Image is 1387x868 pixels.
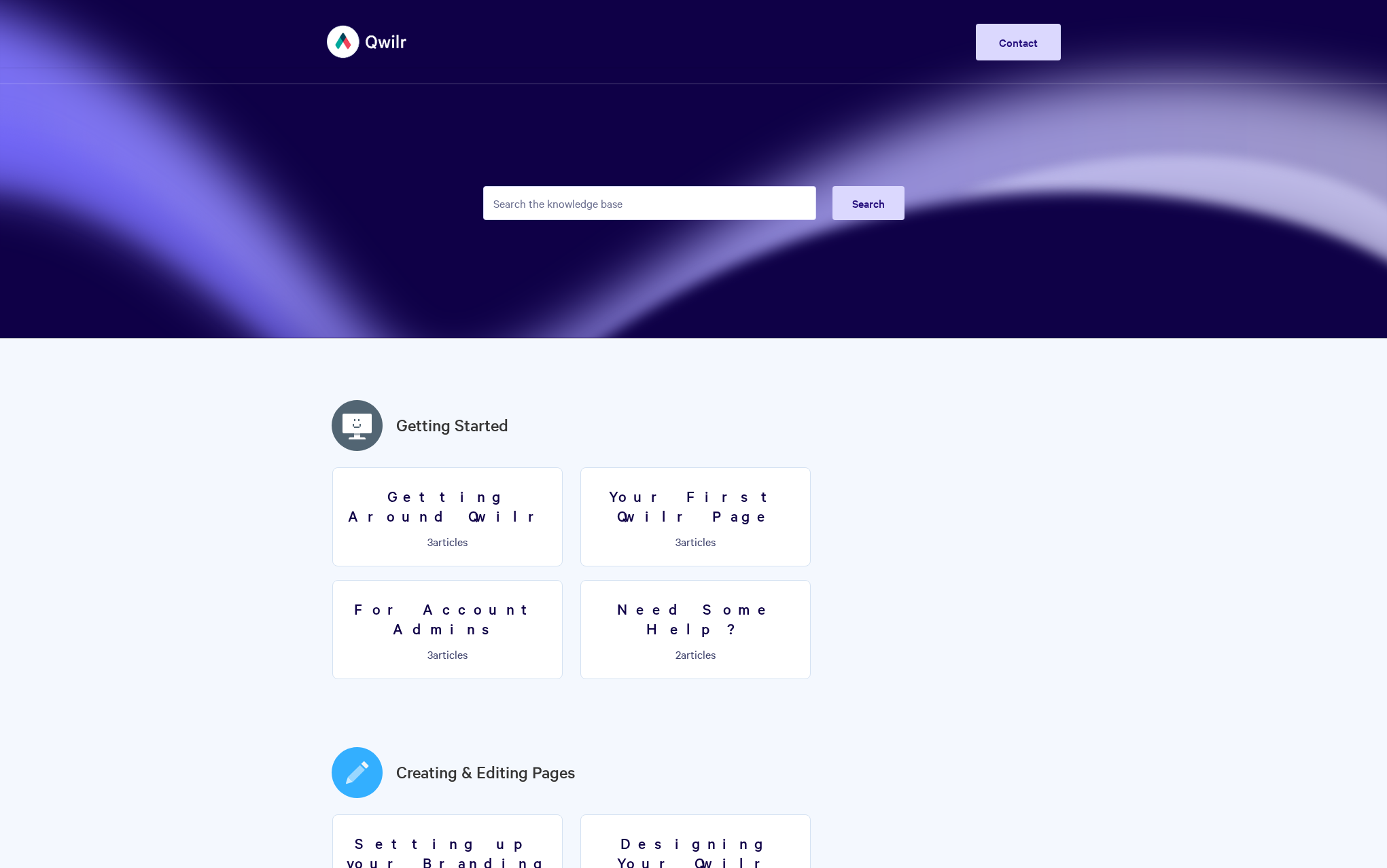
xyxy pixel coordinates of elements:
[396,760,576,784] a: Creating & Editing Pages
[332,467,563,566] a: Getting Around Qwilr 3articles
[341,599,554,638] h3: For Account Admins
[483,186,816,220] input: Search the knowledge base
[580,580,811,679] a: Need Some Help? 2articles
[675,647,681,662] span: 2
[675,534,681,549] span: 3
[341,648,554,660] p: articles
[427,647,433,662] span: 3
[832,186,905,220] button: Search
[427,534,433,549] span: 3
[976,24,1061,60] a: Contact
[341,486,554,525] h3: Getting Around Qwilr
[341,535,554,547] p: articles
[589,648,802,660] p: articles
[396,413,508,437] a: Getting Started
[852,196,885,211] span: Search
[327,16,408,67] img: Qwilr Help Center
[589,486,802,525] h3: Your First Qwilr Page
[580,467,811,566] a: Your First Qwilr Page 3articles
[589,599,802,638] h3: Need Some Help?
[589,535,802,547] p: articles
[332,580,563,679] a: For Account Admins 3articles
